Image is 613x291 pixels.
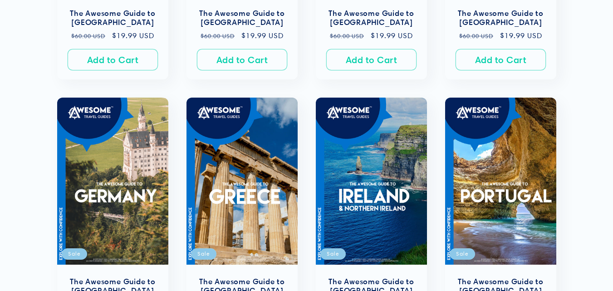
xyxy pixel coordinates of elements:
a: The Awesome Guide to [GEOGRAPHIC_DATA] [325,9,418,28]
a: The Awesome Guide to [GEOGRAPHIC_DATA] [196,9,289,28]
button: Add to Cart [68,49,158,70]
button: Add to Cart [456,49,546,70]
a: The Awesome Guide to [GEOGRAPHIC_DATA] [454,9,547,28]
a: The Awesome Guide to [GEOGRAPHIC_DATA] [66,9,159,28]
button: Add to Cart [326,49,417,70]
button: Add to Cart [197,49,287,70]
